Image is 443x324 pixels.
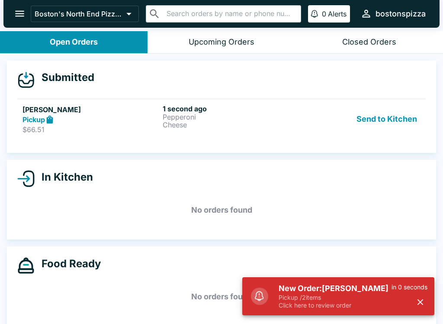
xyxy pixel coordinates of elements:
[35,171,93,184] h4: In Kitchen
[279,294,392,301] p: Pickup / 2 items
[163,121,299,129] p: Cheese
[376,9,426,19] div: bostonspizza
[322,10,326,18] p: 0
[342,37,396,47] div: Closed Orders
[17,99,426,139] a: [PERSON_NAME]Pickup$66.511 second agoPepperoniCheeseSend to Kitchen
[50,37,98,47] div: Open Orders
[279,301,392,309] p: Click here to review order
[35,257,101,270] h4: Food Ready
[164,8,297,20] input: Search orders by name or phone number
[17,194,426,226] h5: No orders found
[22,115,45,124] strong: Pickup
[279,283,392,294] h5: New Order: [PERSON_NAME]
[357,4,429,23] button: bostonspizza
[22,104,159,115] h5: [PERSON_NAME]
[22,125,159,134] p: $66.51
[9,3,31,25] button: open drawer
[328,10,347,18] p: Alerts
[392,283,427,291] p: in 0 seconds
[17,281,426,312] h5: No orders found
[31,6,139,22] button: Boston's North End Pizza Bakery
[163,113,299,121] p: Pepperoni
[35,10,123,18] p: Boston's North End Pizza Bakery
[353,104,421,134] button: Send to Kitchen
[189,37,254,47] div: Upcoming Orders
[35,71,94,84] h4: Submitted
[163,104,299,113] h6: 1 second ago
